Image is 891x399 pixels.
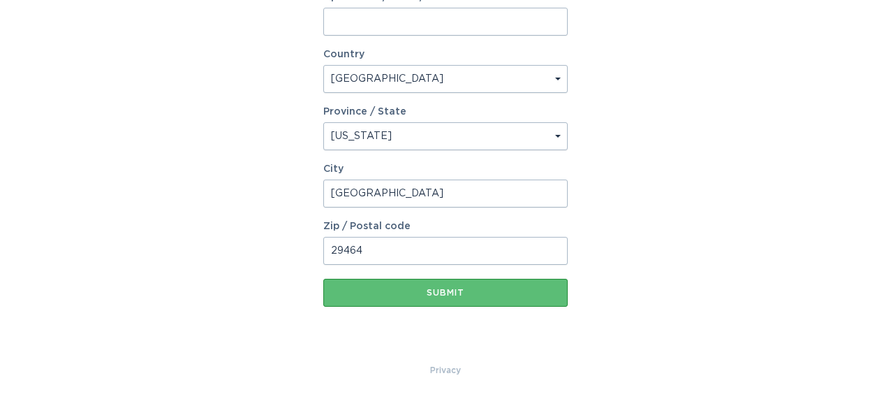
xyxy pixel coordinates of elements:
[323,107,406,117] label: Province / State
[323,50,364,59] label: Country
[323,279,568,307] button: Submit
[323,222,568,231] label: Zip / Postal code
[323,164,568,174] label: City
[430,363,461,378] a: Privacy Policy & Terms of Use
[330,289,561,297] div: Submit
